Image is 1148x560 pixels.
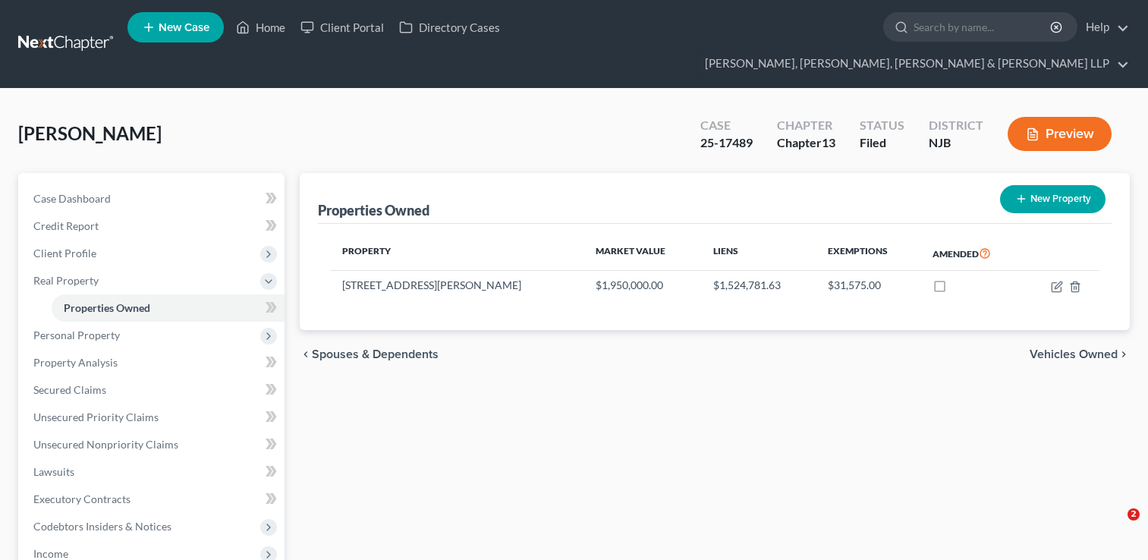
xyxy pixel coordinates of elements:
a: [PERSON_NAME], [PERSON_NAME], [PERSON_NAME] & [PERSON_NAME] LLP [697,50,1129,77]
span: Vehicles Owned [1030,348,1118,360]
span: Credit Report [33,219,99,232]
span: New Case [159,22,209,33]
button: chevron_left Spouses & Dependents [300,348,439,360]
a: Help [1078,14,1129,41]
button: New Property [1000,185,1106,213]
th: Exemptions [816,236,920,271]
div: NJB [929,134,983,152]
th: Amended [920,236,1024,271]
span: Personal Property [33,329,120,341]
a: Properties Owned [52,294,285,322]
span: Unsecured Priority Claims [33,411,159,423]
span: [PERSON_NAME] [18,122,162,144]
span: Executory Contracts [33,492,131,505]
a: Client Portal [293,14,392,41]
a: Directory Cases [392,14,508,41]
span: Lawsuits [33,465,74,478]
button: Vehicles Owned chevron_right [1030,348,1130,360]
td: $1,524,781.63 [701,271,816,300]
a: Home [228,14,293,41]
span: Unsecured Nonpriority Claims [33,438,178,451]
div: Filed [860,134,904,152]
div: District [929,117,983,134]
span: Client Profile [33,247,96,260]
th: Property [330,236,583,271]
td: $31,575.00 [816,271,920,300]
div: Status [860,117,904,134]
div: 25-17489 [700,134,753,152]
input: Search by name... [914,13,1052,41]
span: Property Analysis [33,356,118,369]
span: Real Property [33,274,99,287]
a: Case Dashboard [21,185,285,212]
a: Lawsuits [21,458,285,486]
span: Case Dashboard [33,192,111,205]
span: Codebtors Insiders & Notices [33,520,171,533]
a: Property Analysis [21,349,285,376]
div: Properties Owned [318,201,429,219]
button: Preview [1008,117,1112,151]
a: Unsecured Nonpriority Claims [21,431,285,458]
td: $1,950,000.00 [583,271,701,300]
a: Secured Claims [21,376,285,404]
i: chevron_right [1118,348,1130,360]
th: Market Value [583,236,701,271]
span: Properties Owned [64,301,150,314]
span: 2 [1128,508,1140,521]
a: Credit Report [21,212,285,240]
i: chevron_left [300,348,312,360]
span: Income [33,547,68,560]
span: Spouses & Dependents [312,348,439,360]
span: 13 [822,135,835,149]
div: Chapter [777,134,835,152]
iframe: Intercom live chat [1096,508,1133,545]
div: Chapter [777,117,835,134]
a: Executory Contracts [21,486,285,513]
span: Secured Claims [33,383,106,396]
div: Case [700,117,753,134]
a: Unsecured Priority Claims [21,404,285,431]
th: Liens [701,236,816,271]
td: [STREET_ADDRESS][PERSON_NAME] [330,271,583,300]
